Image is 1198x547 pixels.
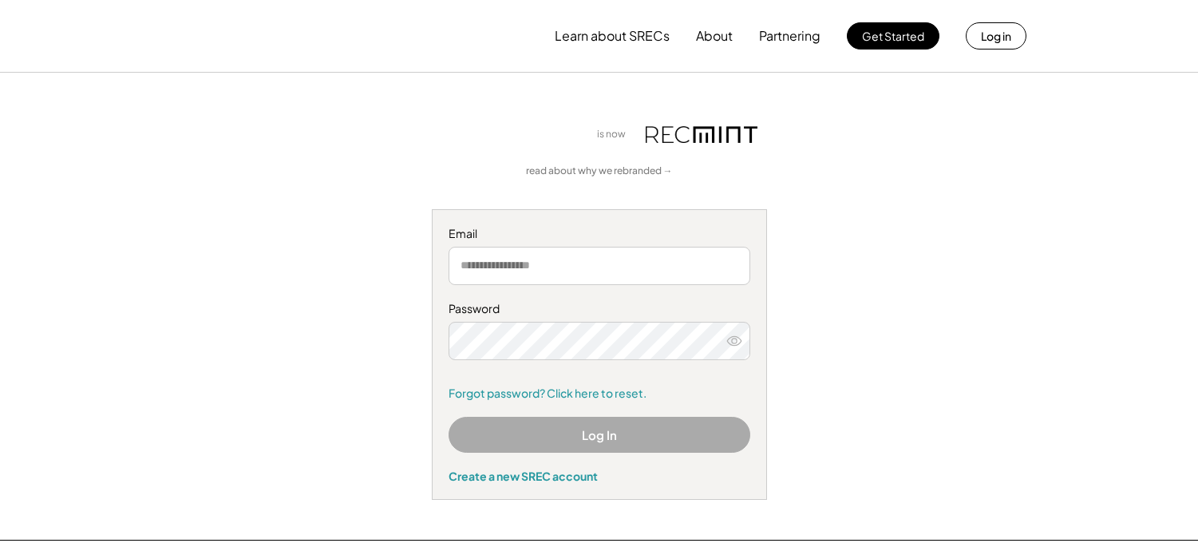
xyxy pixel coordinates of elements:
[847,22,939,50] button: Get Started
[593,128,638,141] div: is now
[526,164,673,178] a: read about why we rebranded →
[759,20,820,52] button: Partnering
[449,301,750,317] div: Password
[555,20,670,52] button: Learn about SRECs
[696,20,733,52] button: About
[449,386,750,402] a: Forgot password? Click here to reset.
[441,113,585,157] img: yH5BAEAAAAALAAAAAABAAEAAAIBRAA7
[966,22,1026,50] button: Log in
[646,126,757,143] img: recmint-logotype%403x.png
[449,469,750,483] div: Create a new SREC account
[172,9,305,63] img: yH5BAEAAAAALAAAAAABAAEAAAIBRAA7
[449,226,750,242] div: Email
[449,417,750,453] button: Log In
